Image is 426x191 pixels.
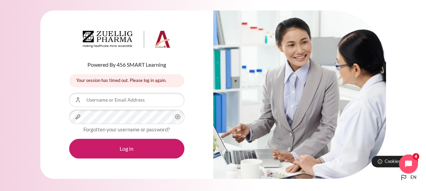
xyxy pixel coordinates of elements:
button: Cookies notice [371,156,418,167]
img: Architeck [83,31,171,48]
span: Cookies notice [385,158,413,165]
button: Languages [397,171,419,184]
p: Powered By 456 SMART Learning [69,61,184,69]
button: Log in [69,139,184,158]
div: Your session has timed out. Please log in again. [69,74,184,87]
input: Username or Email Address [69,93,184,107]
a: Forgotten your username or password? [83,126,170,132]
a: Architeck [83,31,171,50]
span: en [410,174,417,181]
